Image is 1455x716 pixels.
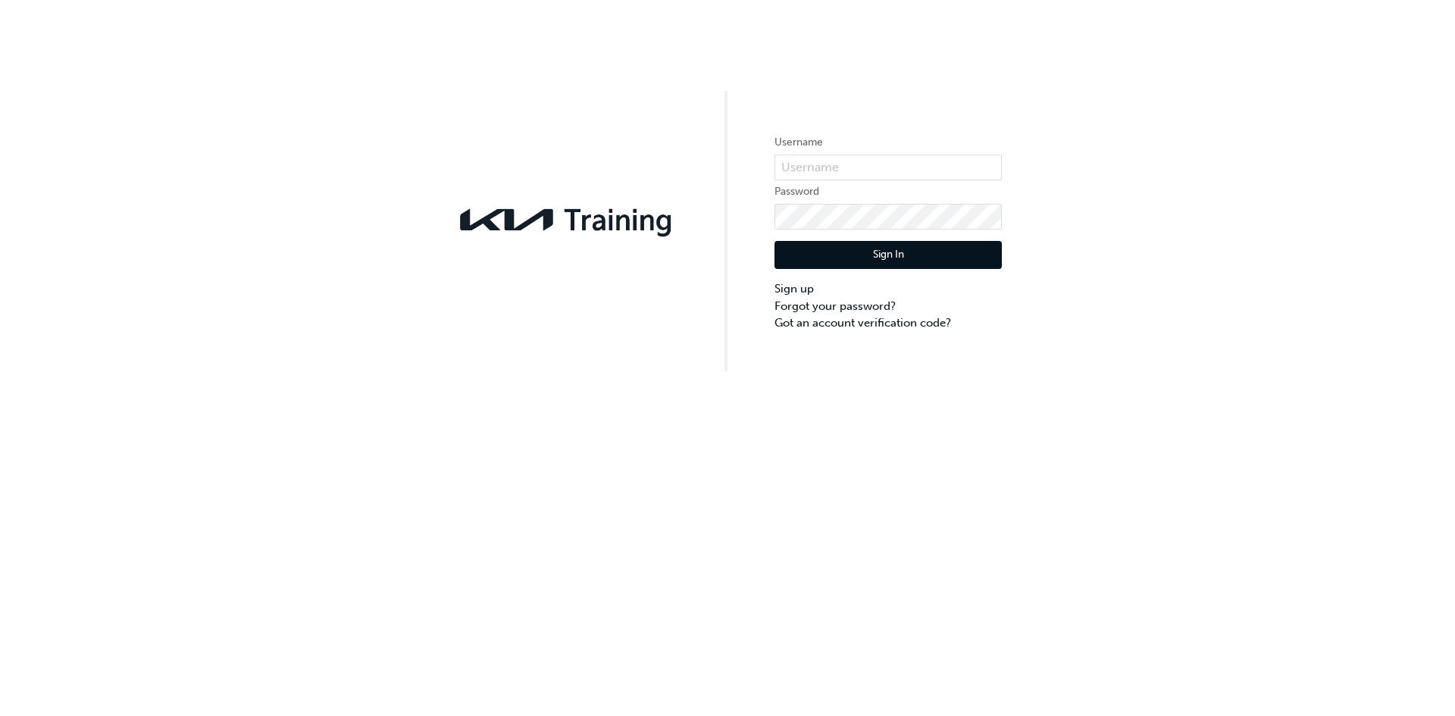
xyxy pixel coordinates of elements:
a: Forgot your password? [774,298,1002,315]
input: Username [774,155,1002,180]
a: Sign up [774,280,1002,298]
button: Sign In [774,241,1002,270]
label: Username [774,133,1002,152]
label: Password [774,183,1002,201]
a: Got an account verification code? [774,314,1002,332]
img: kia-training [453,199,681,240]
